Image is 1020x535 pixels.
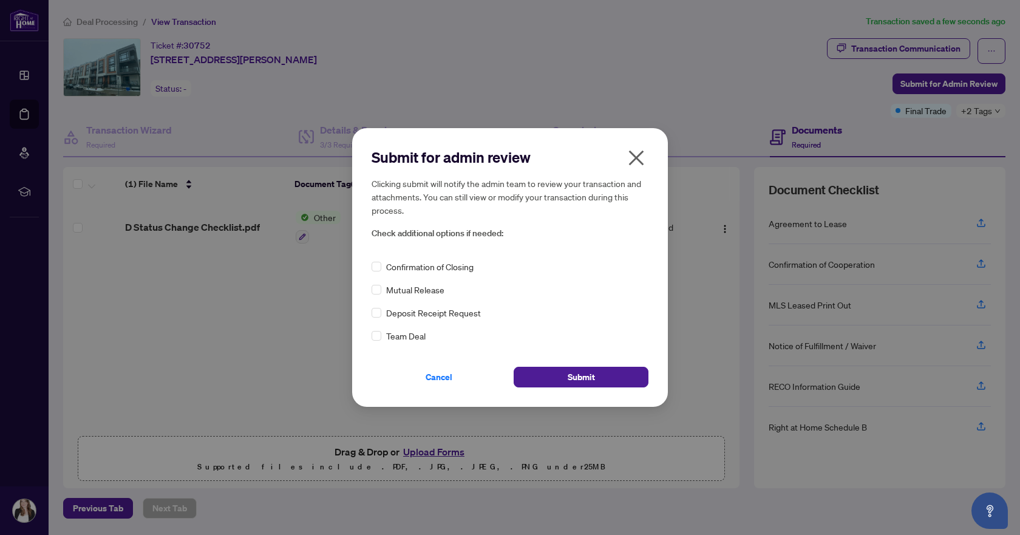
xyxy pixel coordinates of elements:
[386,306,481,319] span: Deposit Receipt Request
[386,260,474,273] span: Confirmation of Closing
[971,492,1008,529] button: Open asap
[372,177,648,217] h5: Clicking submit will notify the admin team to review your transaction and attachments. You can st...
[514,367,648,387] button: Submit
[568,367,595,387] span: Submit
[372,227,648,240] span: Check additional options if needed:
[386,283,444,296] span: Mutual Release
[372,148,648,167] h2: Submit for admin review
[386,329,426,342] span: Team Deal
[627,148,646,168] span: close
[426,367,452,387] span: Cancel
[372,367,506,387] button: Cancel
